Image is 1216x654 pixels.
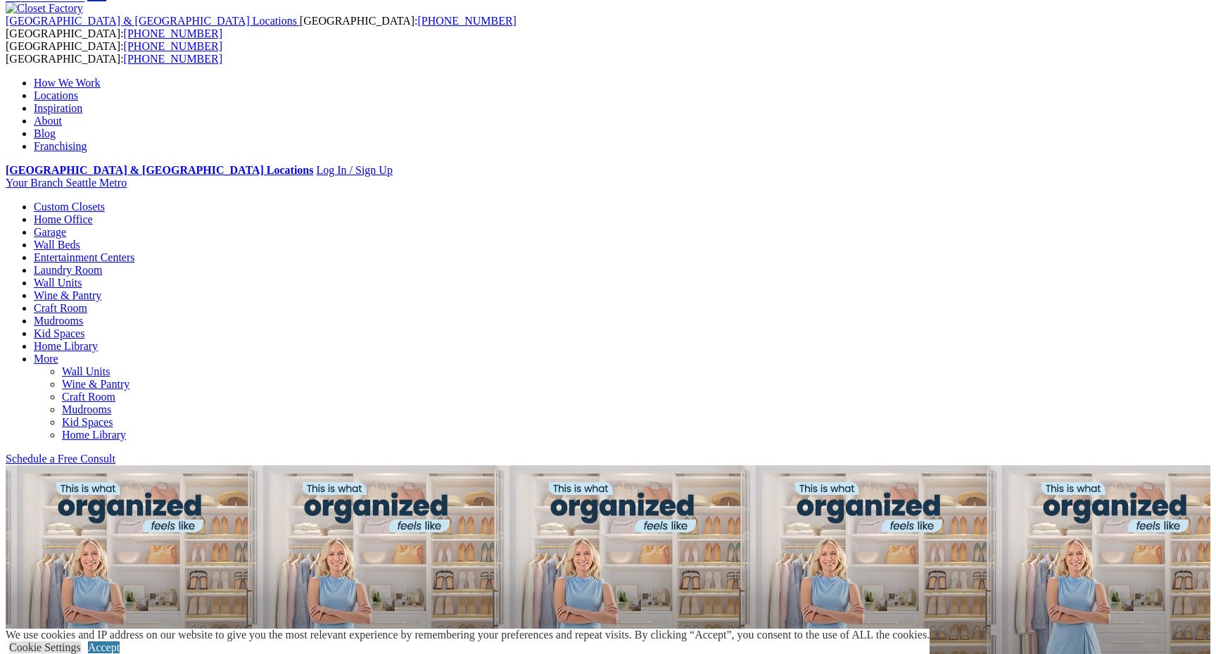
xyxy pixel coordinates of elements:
a: Kid Spaces [34,327,84,339]
a: Entertainment Centers [34,251,135,263]
a: Custom Closets [34,201,105,213]
a: Schedule a Free Consult (opens a dropdown menu) [6,453,115,465]
div: We use cookies and IP address on our website to give you the most relevant experience by remember... [6,629,930,641]
span: [GEOGRAPHIC_DATA] & [GEOGRAPHIC_DATA] Locations [6,15,297,27]
a: Accept [88,641,120,653]
a: Wine & Pantry [34,289,101,301]
a: Your Branch Seattle Metro [6,177,127,189]
a: Garage [34,226,66,238]
a: Locations [34,89,78,101]
img: Closet Factory [6,2,83,15]
a: How We Work [34,77,101,89]
a: Mudrooms [34,315,83,327]
a: Inspiration [34,102,82,114]
a: Home Library [34,340,98,352]
a: Cookie Settings [9,641,81,653]
span: Seattle Metro [65,177,127,189]
a: Craft Room [62,391,115,403]
a: Blog [34,127,56,139]
a: Home Office [34,213,93,225]
a: Wall Units [62,365,110,377]
a: [PHONE_NUMBER] [124,53,222,65]
a: [PHONE_NUMBER] [124,27,222,39]
a: Laundry Room [34,264,102,276]
span: Your Branch [6,177,63,189]
a: Wall Units [34,277,82,289]
a: About [34,115,62,127]
span: [GEOGRAPHIC_DATA]: [GEOGRAPHIC_DATA]: [6,40,222,65]
a: [GEOGRAPHIC_DATA] & [GEOGRAPHIC_DATA] Locations [6,164,313,176]
a: More menu text will display only on big screen [34,353,58,365]
a: Craft Room [34,302,87,314]
a: Wine & Pantry [62,378,129,390]
a: Log In / Sign Up [316,164,392,176]
a: Franchising [34,140,87,152]
span: [GEOGRAPHIC_DATA]: [GEOGRAPHIC_DATA]: [6,15,517,39]
a: Kid Spaces [62,416,113,428]
a: [PHONE_NUMBER] [417,15,516,27]
a: Mudrooms [62,403,111,415]
a: [GEOGRAPHIC_DATA] & [GEOGRAPHIC_DATA] Locations [6,15,300,27]
a: Home Library [62,429,126,441]
a: Wall Beds [34,239,80,251]
a: [PHONE_NUMBER] [124,40,222,52]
